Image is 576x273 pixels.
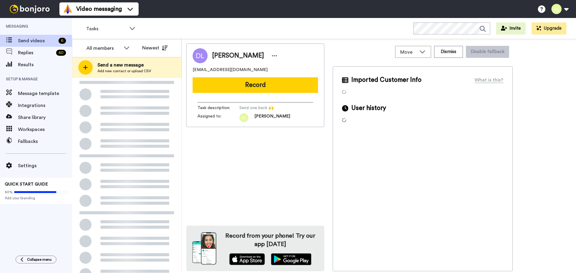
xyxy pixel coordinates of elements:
span: Workspaces [18,126,72,133]
button: Record [193,77,318,93]
span: Add new contact or upload CSV [97,69,151,73]
div: What is this? [475,76,503,84]
button: Upgrade [532,22,566,34]
span: [PERSON_NAME] [212,51,264,60]
span: Tasks [86,25,126,32]
span: QUICK START GUIDE [5,182,48,186]
span: Fallbacks [18,138,72,145]
span: Collapse menu [27,257,52,262]
span: Move [400,49,416,56]
img: playstore [271,253,311,265]
span: Send one back 🙌 [239,105,296,111]
div: All members [86,45,121,52]
div: 40 [56,50,66,56]
img: Image of Daniel Langridge [193,48,208,63]
span: Task description : [197,105,239,111]
span: Send videos [18,37,56,44]
span: [EMAIL_ADDRESS][DOMAIN_NAME] [193,67,268,73]
img: appstore [229,253,265,265]
span: User history [351,104,386,113]
span: Integrations [18,102,72,109]
button: Disable fallback [466,46,509,58]
span: 80% [5,190,13,194]
div: 6 [58,38,66,44]
span: Assigned to: [197,113,239,122]
span: Share library [18,114,72,121]
span: Imported Customer Info [351,76,421,85]
span: [PERSON_NAME] [254,113,290,122]
button: Newest [138,42,172,54]
img: bj-logo-header-white.svg [7,5,52,13]
h4: Record from your phone! Try our app [DATE] [222,232,318,248]
span: Add your branding [5,196,67,200]
button: Invite [496,22,526,34]
button: Dismiss [434,46,463,58]
span: Replies [18,49,54,56]
span: Send a new message [97,61,151,69]
span: Results [18,61,72,68]
img: vm-color.svg [63,4,73,14]
span: Settings [18,162,72,169]
button: Collapse menu [16,256,56,263]
span: Video messaging [76,5,122,13]
img: al.png [239,113,248,122]
img: download [192,232,216,265]
span: Message template [18,90,72,97]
